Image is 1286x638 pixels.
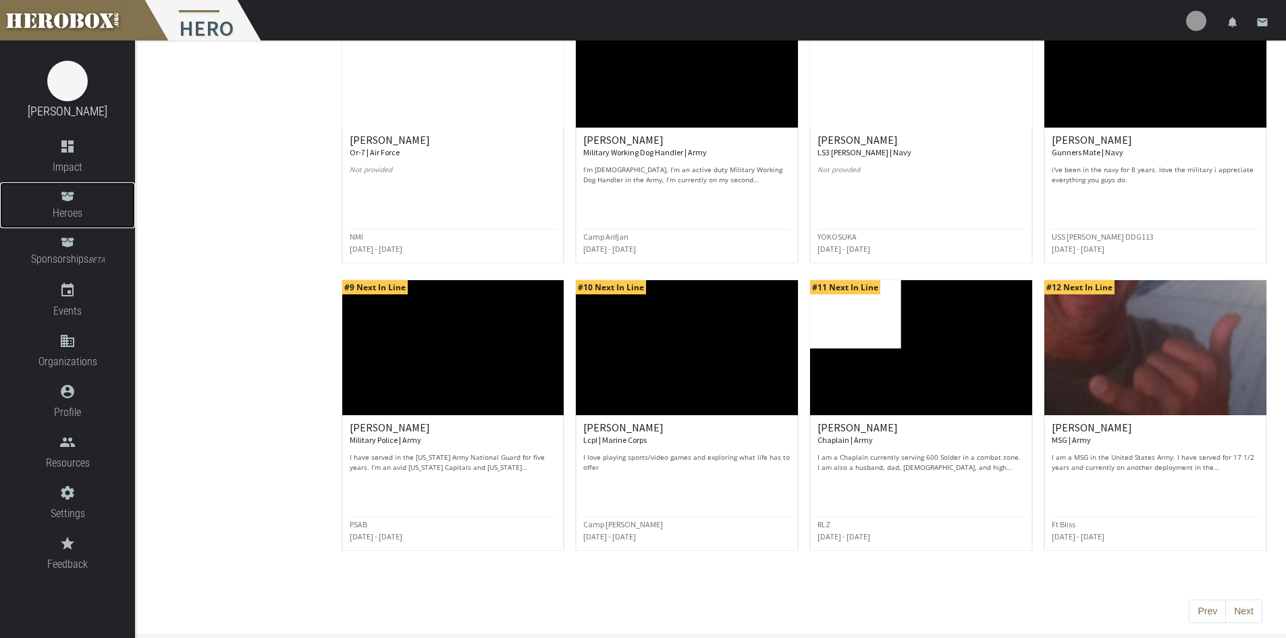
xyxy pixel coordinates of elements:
[1256,16,1268,28] i: email
[576,280,646,294] span: #10 Next In Line
[575,280,799,551] a: #10 Next In Line [PERSON_NAME] Lcpl | Marine Corps I love playing sports/video games and explorin...
[818,422,1025,446] h6: [PERSON_NAME]
[818,452,1025,473] p: I am a Chaplain currently serving 600 Solder in a combat zone. I am also a husband, dad, [DEMOGRA...
[350,519,367,529] small: PSAB
[1052,232,1154,242] small: USS [PERSON_NAME] DDG113
[818,232,857,242] small: YOKOSUKA
[350,165,557,185] p: Not provided
[342,280,408,294] span: #9 Next In Line
[1052,519,1075,529] small: Ft Bliss
[583,147,707,157] small: Military Working Dog Handler | Army
[350,531,402,541] small: [DATE] - [DATE]
[350,134,557,158] h6: [PERSON_NAME]
[583,519,663,529] small: Camp [PERSON_NAME]
[583,165,791,185] p: I’m [DEMOGRAPHIC_DATA], I’m an active duty Military Working Dog Handler in the Army, I’m currentl...
[1052,435,1091,445] small: MSG | Army
[1225,600,1262,624] button: Next
[809,280,1033,551] a: #11 Next In Line [PERSON_NAME] Chaplain | Army I am a Chaplain currently serving 600 Solder in a ...
[350,147,400,157] small: Or-7 | Air Force
[88,256,105,265] small: BETA
[1186,11,1206,31] img: user-image
[1189,600,1226,624] button: Prev
[818,134,1025,158] h6: [PERSON_NAME]
[350,232,363,242] small: NMI
[583,244,636,254] small: [DATE] - [DATE]
[47,61,88,101] img: image
[818,244,870,254] small: [DATE] - [DATE]
[1227,16,1239,28] i: notifications
[818,531,870,541] small: [DATE] - [DATE]
[1052,134,1259,158] h6: [PERSON_NAME]
[583,531,636,541] small: [DATE] - [DATE]
[1052,422,1259,446] h6: [PERSON_NAME]
[350,452,557,473] p: I have served in the [US_STATE] Army National Guard for five years. I’m an avid [US_STATE] Capita...
[583,232,628,242] small: Camp Arifjan
[1044,280,1115,294] span: #12 Next In Line
[342,280,565,551] a: #9 Next In Line [PERSON_NAME] Military Police | Army I have served in the [US_STATE] Army Nationa...
[350,422,557,446] h6: [PERSON_NAME]
[818,165,1025,185] p: Not provided
[583,435,647,445] small: Lcpl | Marine Corps
[1052,165,1259,185] p: i've been in the navy for 8 years. love the military i appreciate everything you guys do.
[583,422,791,446] h6: [PERSON_NAME]
[583,134,791,158] h6: [PERSON_NAME]
[818,435,873,445] small: Chaplain | Army
[1044,280,1267,551] a: #12 Next In Line [PERSON_NAME] MSG | Army I am a MSG in the United States Army. I have served for...
[1052,531,1104,541] small: [DATE] - [DATE]
[350,244,402,254] small: [DATE] - [DATE]
[1052,147,1123,157] small: Gunners Mate | Navy
[810,280,880,294] span: #11 Next In Line
[583,452,791,473] p: I love playing sports/video games and exploring what life has to offer
[28,104,107,118] a: [PERSON_NAME]
[818,519,830,529] small: RLZ
[1052,244,1104,254] small: [DATE] - [DATE]
[818,147,911,157] small: LS3 [PERSON_NAME] | Navy
[350,435,421,445] small: Military Police | Army
[1052,452,1259,473] p: I am a MSG in the United States Army. I have served for 17 1/2 years and currently on another dep...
